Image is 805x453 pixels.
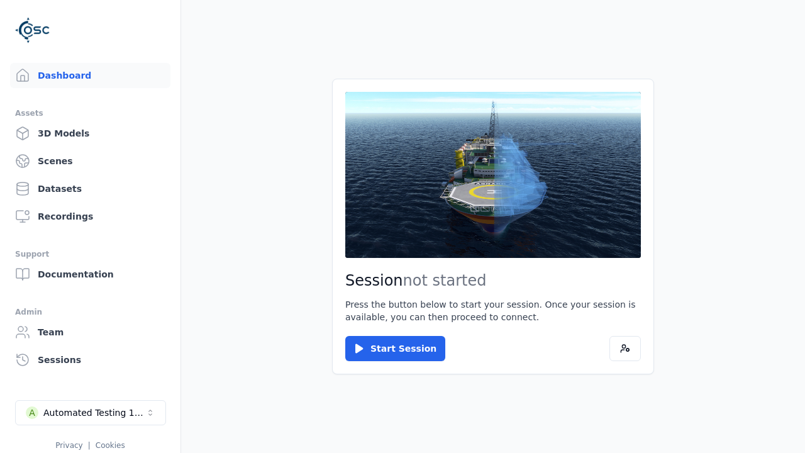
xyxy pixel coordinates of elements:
img: Logo [15,13,50,48]
span: | [88,441,91,450]
a: Dashboard [10,63,170,88]
button: Start Session [345,336,445,361]
a: Privacy [55,441,82,450]
a: Scenes [10,148,170,174]
div: Admin [15,305,165,320]
span: not started [403,272,487,289]
button: Select a workspace [15,400,166,425]
a: 3D Models [10,121,170,146]
a: Team [10,320,170,345]
div: A [26,406,38,419]
div: Automated Testing 1 - Playwright [43,406,145,419]
a: Datasets [10,176,170,201]
h2: Session [345,271,641,291]
a: Recordings [10,204,170,229]
div: Assets [15,106,165,121]
a: Sessions [10,347,170,372]
p: Press the button below to start your session. Once your session is available, you can then procee... [345,298,641,323]
a: Documentation [10,262,170,287]
a: Cookies [96,441,125,450]
div: Support [15,247,165,262]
